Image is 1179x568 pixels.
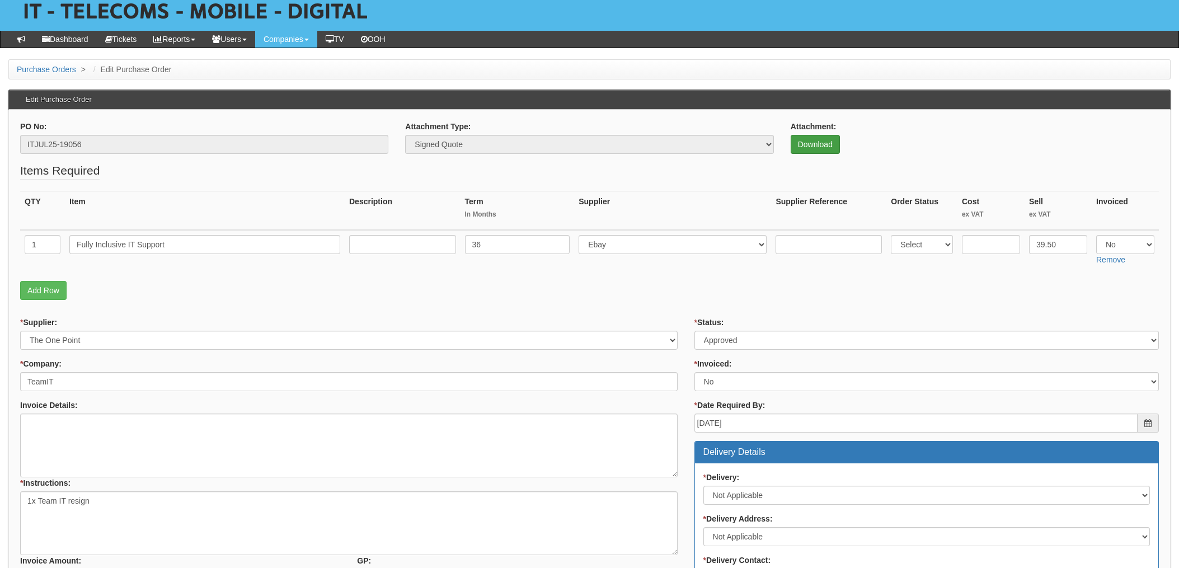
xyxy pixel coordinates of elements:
label: Supplier: [20,317,57,328]
a: Users [204,31,255,48]
a: OOH [353,31,394,48]
label: PO No: [20,121,46,132]
label: Attachment Type: [405,121,471,132]
a: Tickets [97,31,145,48]
a: Download [791,135,840,154]
th: Supplier Reference [771,191,886,231]
h3: Delivery Details [703,447,1150,457]
th: Invoiced [1092,191,1159,231]
label: Company: [20,358,62,369]
label: Instructions: [20,477,71,489]
a: Companies [255,31,317,48]
label: Invoice Amount: [20,555,81,566]
legend: Items Required [20,162,100,180]
th: Description [345,191,461,231]
h3: Edit Purchase Order [20,90,97,109]
a: Reports [145,31,204,48]
label: GP: [357,555,371,566]
th: Order Status [886,191,957,231]
small: ex VAT [962,210,1020,219]
a: Dashboard [34,31,97,48]
th: QTY [20,191,65,231]
a: Add Row [20,281,67,300]
label: Date Required By: [694,400,765,411]
a: Remove [1096,255,1125,264]
small: ex VAT [1029,210,1087,219]
label: Status: [694,317,724,328]
label: Delivery Contact: [703,555,771,566]
label: Attachment: [791,121,837,132]
th: Item [65,191,345,231]
th: Sell [1025,191,1092,231]
label: Invoiced: [694,358,732,369]
th: Term [461,191,575,231]
label: Invoice Details: [20,400,78,411]
span: > [78,65,88,74]
a: Purchase Orders [17,65,76,74]
li: Edit Purchase Order [91,64,172,75]
label: Delivery Address: [703,513,773,524]
textarea: 1x Team IT resign [20,491,678,555]
label: Delivery: [703,472,740,483]
a: TV [317,31,353,48]
small: In Months [465,210,570,219]
th: Cost [957,191,1025,231]
th: Supplier [574,191,771,231]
